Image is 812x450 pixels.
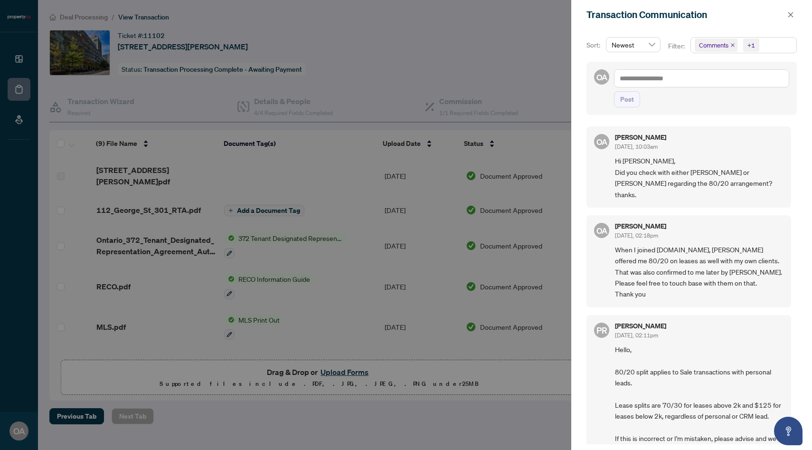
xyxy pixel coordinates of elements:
[615,134,666,141] h5: [PERSON_NAME]
[747,40,755,50] div: +1
[787,11,794,18] span: close
[596,324,607,337] span: PR
[615,223,666,230] h5: [PERSON_NAME]
[614,91,640,107] button: Post
[615,232,658,239] span: [DATE], 02:18pm
[596,224,607,237] span: OA
[699,40,728,50] span: Comments
[695,38,737,52] span: Comments
[615,332,658,339] span: [DATE], 02:11pm
[668,41,686,51] p: Filter:
[615,244,784,300] span: When I joined [DOMAIN_NAME], [PERSON_NAME] offered me 80/20 on leases as well with my own clients...
[615,143,658,150] span: [DATE], 10:03am
[612,38,655,52] span: Newest
[596,135,607,148] span: OA
[774,417,803,445] button: Open asap
[596,71,607,84] span: OA
[615,155,784,200] span: Hi [PERSON_NAME], Did you check with either [PERSON_NAME] or [PERSON_NAME] regarding the 80/20 ar...
[586,40,602,50] p: Sort:
[615,323,666,329] h5: [PERSON_NAME]
[586,8,784,22] div: Transaction Communication
[730,43,735,48] span: close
